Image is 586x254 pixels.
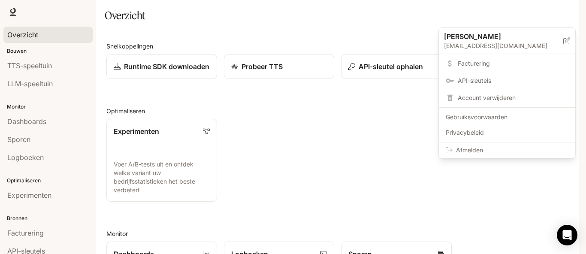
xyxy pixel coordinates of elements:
[444,42,547,49] font: [EMAIL_ADDRESS][DOMAIN_NAME]
[458,94,516,101] font: Account verwijderen
[446,129,484,136] font: Privacybeleid
[446,113,507,121] font: Gebruiksvoorwaarden
[441,125,574,140] a: Privacybeleid
[439,28,575,54] div: [PERSON_NAME][EMAIL_ADDRESS][DOMAIN_NAME]
[458,77,491,84] font: API-sleutels
[456,146,483,154] font: Afmelden
[441,90,574,106] div: Account verwijderen
[441,73,574,88] a: API-sleutels
[458,60,490,67] font: Facturering
[439,142,575,158] div: Afmelden
[441,109,574,125] a: Gebruiksvoorwaarden
[444,32,501,41] font: [PERSON_NAME]
[441,56,574,71] a: Facturering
